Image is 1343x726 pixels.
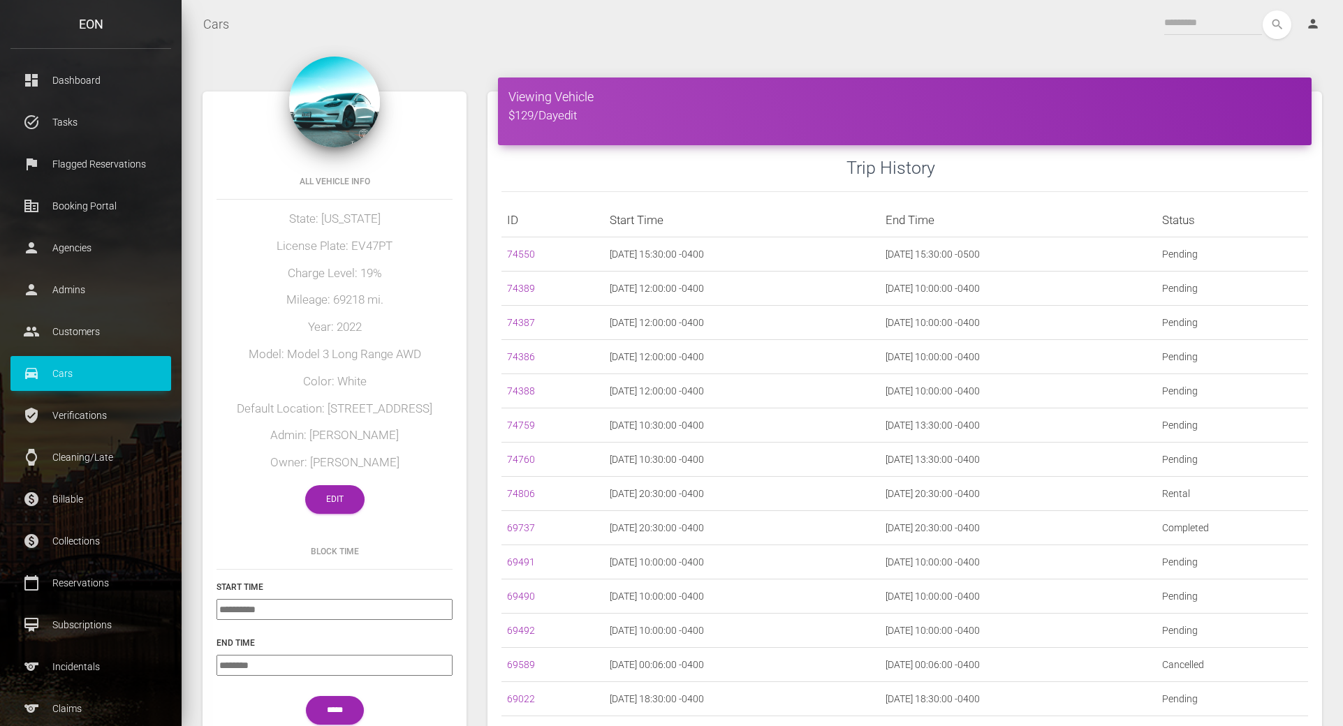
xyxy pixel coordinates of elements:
h6: Block Time [217,545,453,558]
a: person Agencies [10,230,171,265]
td: [DATE] 18:30:00 -0400 [880,682,1156,716]
p: Collections [21,531,161,551]
td: [DATE] 10:00:00 -0400 [880,306,1156,340]
p: Flagged Reservations [21,154,161,175]
p: Dashboard [21,70,161,91]
h6: Start Time [217,581,453,593]
td: [DATE] 18:30:00 -0400 [604,682,880,716]
p: Verifications [21,405,161,426]
p: Reservations [21,572,161,593]
td: [DATE] 10:00:00 -0400 [880,272,1156,306]
a: Cars [203,7,229,42]
a: calendar_today Reservations [10,565,171,600]
a: 69737 [507,522,535,533]
h5: Admin: [PERSON_NAME] [217,427,453,444]
th: Status [1157,203,1308,237]
h5: Default Location: [STREET_ADDRESS] [217,401,453,417]
td: Pending [1157,237,1308,272]
h5: State: [US_STATE] [217,211,453,228]
a: 69492 [507,625,535,636]
td: [DATE] 12:00:00 -0400 [604,272,880,306]
p: Booking Portal [21,195,161,216]
td: [DATE] 10:00:00 -0400 [880,545,1156,579]
a: dashboard Dashboard [10,63,171,98]
a: 74386 [507,351,535,362]
p: Subscriptions [21,614,161,635]
a: 74389 [507,283,535,294]
p: Billable [21,489,161,510]
td: [DATE] 12:00:00 -0400 [604,306,880,340]
a: sports Claims [10,691,171,726]
p: Claims [21,698,161,719]
th: Start Time [604,203,880,237]
h5: Charge Level: 19% [217,265,453,282]
td: [DATE] 20:30:00 -0400 [880,511,1156,545]
td: Completed [1157,511,1308,545]
h5: Color: White [217,373,453,390]
h5: License Plate: EV47PT [217,238,453,255]
p: Agencies [21,237,161,258]
a: paid Collections [10,524,171,558]
p: Cleaning/Late [21,447,161,468]
td: Pending [1157,545,1308,579]
td: [DATE] 12:00:00 -0400 [604,340,880,374]
td: [DATE] 20:30:00 -0400 [880,477,1156,511]
a: card_membership Subscriptions [10,607,171,642]
td: [DATE] 10:00:00 -0400 [604,579,880,614]
td: [DATE] 20:30:00 -0400 [604,511,880,545]
a: 74388 [507,385,535,397]
th: End Time [880,203,1156,237]
a: people Customers [10,314,171,349]
td: [DATE] 10:00:00 -0400 [604,614,880,648]
a: corporate_fare Booking Portal [10,188,171,223]
a: 74387 [507,317,535,328]
td: Pending [1157,682,1308,716]
a: 74760 [507,454,535,465]
td: [DATE] 10:00:00 -0400 [880,614,1156,648]
a: 74806 [507,488,535,499]
a: 69490 [507,591,535,602]
td: [DATE] 13:30:00 -0400 [880,408,1156,443]
td: [DATE] 12:00:00 -0400 [604,374,880,408]
td: Pending [1157,443,1308,477]
td: Pending [1157,614,1308,648]
h5: Mileage: 69218 mi. [217,292,453,309]
h5: Model: Model 3 Long Range AWD [217,346,453,363]
p: Customers [21,321,161,342]
h6: All Vehicle Info [217,175,453,188]
h6: End Time [217,637,453,649]
td: [DATE] 10:00:00 -0400 [880,374,1156,408]
td: Pending [1157,340,1308,374]
td: Pending [1157,408,1308,443]
a: sports Incidentals [10,649,171,684]
h5: Owner: [PERSON_NAME] [217,454,453,471]
i: person [1306,17,1320,31]
a: 74759 [507,420,535,431]
td: Cancelled [1157,648,1308,682]
h4: Viewing Vehicle [508,88,1301,105]
button: search [1263,10,1291,39]
td: [DATE] 10:00:00 -0400 [880,340,1156,374]
td: [DATE] 10:00:00 -0400 [604,545,880,579]
p: Cars [21,363,161,384]
a: 69022 [507,693,535,704]
td: Rental [1157,477,1308,511]
td: [DATE] 13:30:00 -0400 [880,443,1156,477]
td: [DATE] 10:00:00 -0400 [880,579,1156,614]
a: watch Cleaning/Late [10,440,171,475]
a: paid Billable [10,482,171,517]
a: flag Flagged Reservations [10,147,171,181]
td: Pending [1157,306,1308,340]
a: task_alt Tasks [10,105,171,140]
td: [DATE] 15:30:00 -0400 [604,237,880,272]
td: [DATE] 10:30:00 -0400 [604,443,880,477]
a: person [1296,10,1333,38]
a: drive_eta Cars [10,356,171,391]
td: [DATE] 00:06:00 -0400 [880,648,1156,682]
a: verified_user Verifications [10,398,171,433]
th: ID [501,203,604,237]
td: [DATE] 15:30:00 -0500 [880,237,1156,272]
a: 69491 [507,556,535,568]
a: 74550 [507,249,535,260]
